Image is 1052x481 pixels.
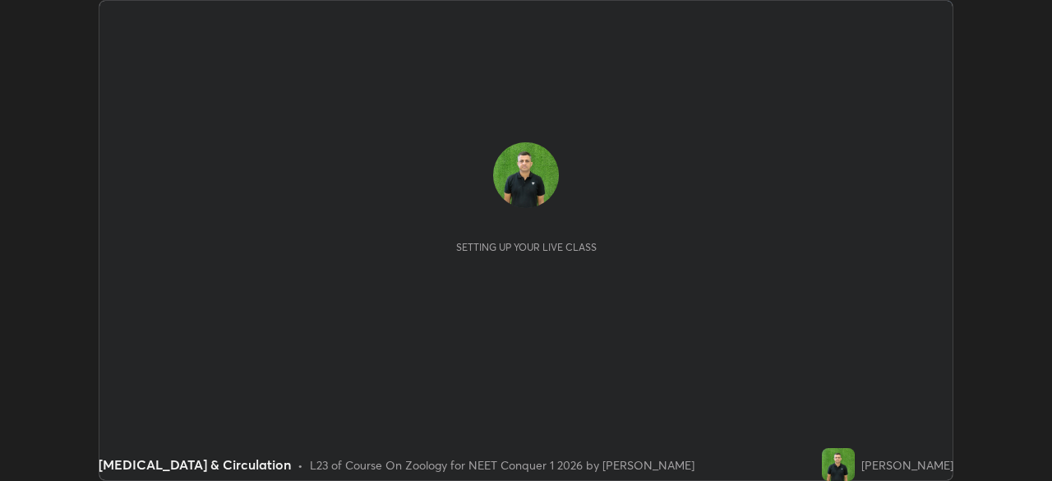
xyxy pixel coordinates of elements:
img: b5f42b8632b64102acc7bc25eb5da93a.jpg [493,142,559,208]
div: L23 of Course On Zoology for NEET Conquer 1 2026 by [PERSON_NAME] [310,456,694,474]
div: • [298,456,303,474]
div: [PERSON_NAME] [861,456,953,474]
div: Setting up your live class [456,241,597,253]
div: [MEDICAL_DATA] & Circulation [99,455,291,474]
img: b5f42b8632b64102acc7bc25eb5da93a.jpg [822,448,855,481]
